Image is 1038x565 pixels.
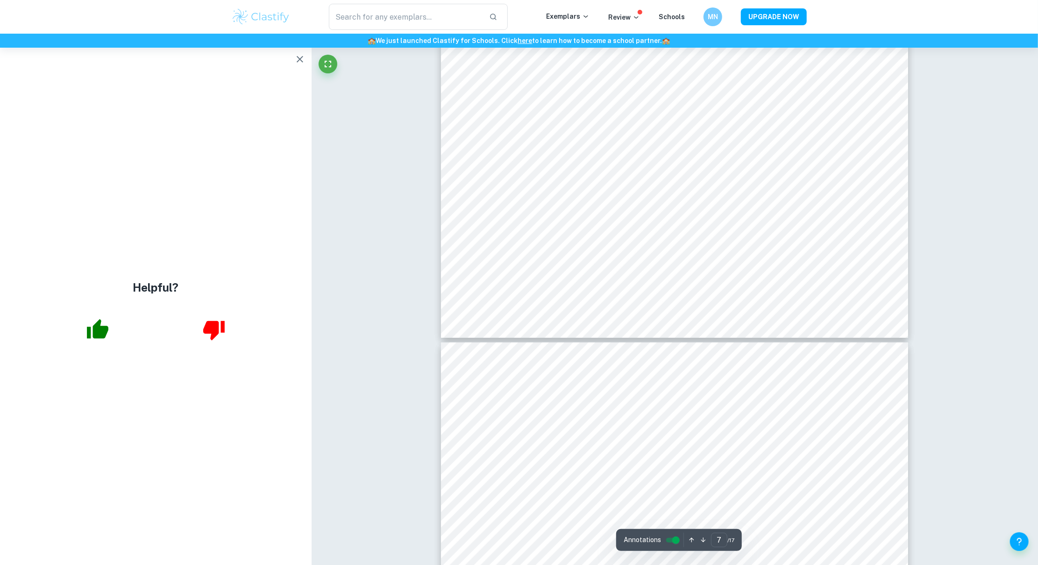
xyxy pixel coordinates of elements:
input: Search for any exemplars... [329,4,482,30]
img: Clastify logo [231,7,291,26]
button: Help and Feedback [1010,532,1029,551]
span: / 17 [727,536,734,544]
a: Schools [659,13,685,21]
button: MN [704,7,722,26]
button: UPGRADE NOW [741,8,807,25]
span: Annotations [624,535,661,545]
button: Fullscreen [319,55,337,73]
a: here [518,37,533,44]
h6: We just launched Clastify for Schools. Click to learn how to become a school partner. [2,36,1036,46]
p: Exemplars [546,11,590,21]
h6: MN [708,12,718,22]
span: 🏫 [662,37,670,44]
span: 🏫 [368,37,376,44]
h4: Helpful? [133,279,178,296]
p: Review [608,12,640,22]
